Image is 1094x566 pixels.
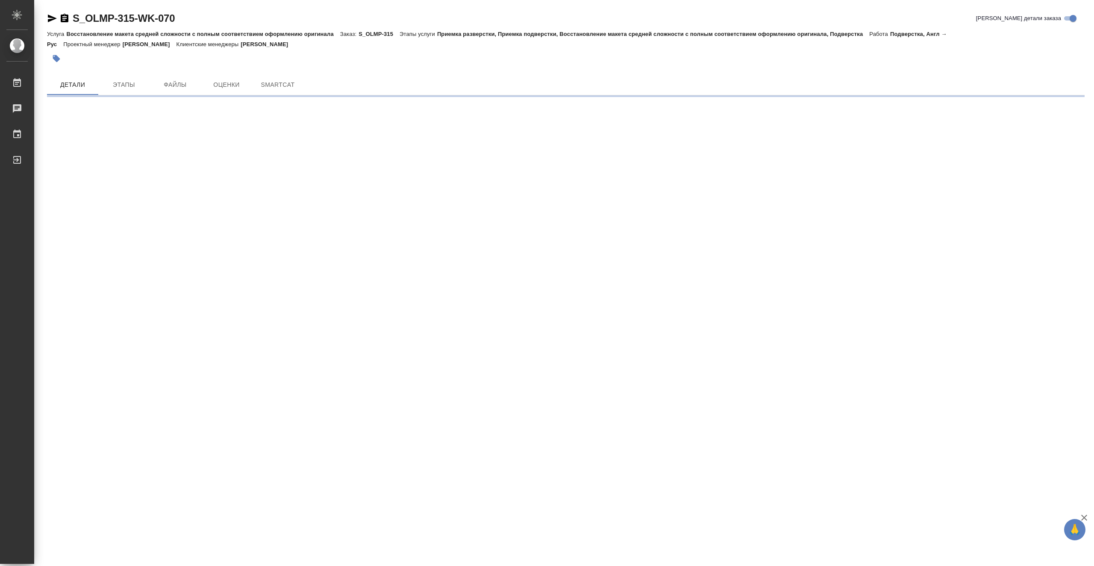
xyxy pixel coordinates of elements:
[52,80,93,90] span: Детали
[340,31,359,37] p: Заказ:
[359,31,400,37] p: S_OLMP-315
[123,41,176,47] p: [PERSON_NAME]
[47,49,66,68] button: Добавить тэг
[176,41,241,47] p: Клиентские менеджеры
[59,13,70,24] button: Скопировать ссылку
[869,31,890,37] p: Работа
[63,41,122,47] p: Проектный менеджер
[206,80,247,90] span: Оценки
[66,31,340,37] p: Восстановление макета средней сложности с полным соответствием оформлению оригинала
[47,31,66,37] p: Услуга
[400,31,437,37] p: Этапы услуги
[1064,519,1085,540] button: 🙏
[47,13,57,24] button: Скопировать ссылку для ЯМессенджера
[73,12,175,24] a: S_OLMP-315-WK-070
[155,80,196,90] span: Файлы
[1068,521,1082,539] span: 🙏
[103,80,144,90] span: Этапы
[241,41,294,47] p: [PERSON_NAME]
[976,14,1061,23] span: [PERSON_NAME] детали заказа
[257,80,298,90] span: SmartCat
[437,31,869,37] p: Приемка разверстки, Приемка подверстки, Восстановление макета средней сложности с полным соответс...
